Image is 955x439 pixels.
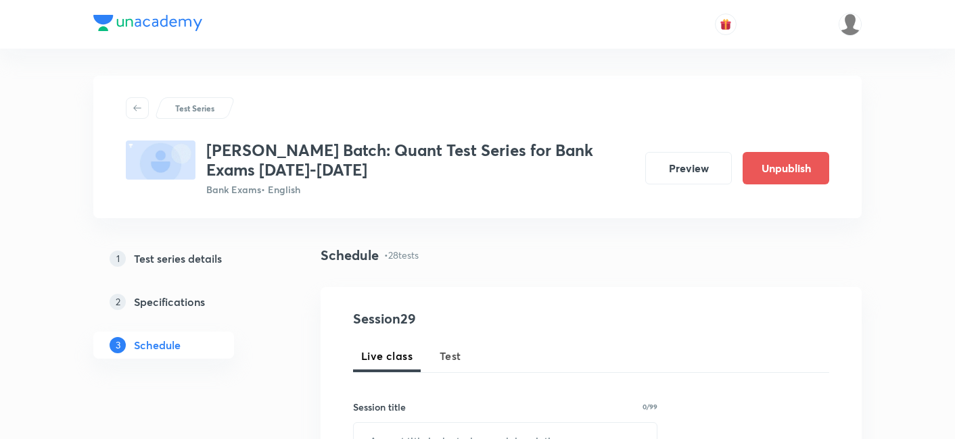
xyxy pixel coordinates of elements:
h4: Schedule [321,245,379,265]
img: fallback-thumbnail.png [126,140,195,180]
p: 2 [110,294,126,310]
h3: [PERSON_NAME] Batch: Quant Test Series for Bank Exams [DATE]-[DATE] [206,140,634,180]
img: Company Logo [93,15,202,31]
p: • 28 tests [384,248,419,262]
h6: Session title [353,400,406,414]
a: 1Test series details [93,245,277,272]
a: 2Specifications [93,288,277,315]
p: 0/99 [643,403,657,410]
p: Bank Exams • English [206,182,634,197]
button: avatar [715,14,737,35]
h5: Specifications [134,294,205,310]
p: 1 [110,251,126,267]
p: 3 [110,337,126,353]
button: Unpublish [743,152,829,184]
span: Live class [361,348,413,364]
h4: Session 29 [353,309,600,329]
button: Preview [645,152,732,184]
img: avatar [720,18,732,30]
img: Drishti Chauhan [839,13,862,36]
a: Company Logo [93,15,202,34]
p: Test Series [175,102,214,114]
h5: Test series details [134,251,222,267]
span: Test [440,348,461,364]
h5: Schedule [134,337,181,353]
